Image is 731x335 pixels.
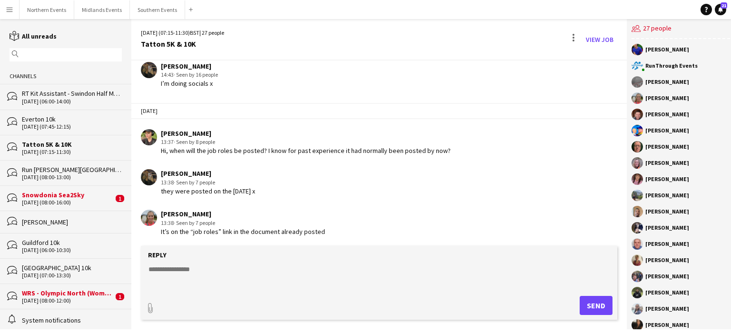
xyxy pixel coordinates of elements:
[645,79,689,85] div: [PERSON_NAME]
[580,296,612,315] button: Send
[22,272,122,279] div: [DATE] (07:00-13:30)
[174,71,218,78] span: · Seen by 16 people
[148,251,167,259] label: Reply
[22,149,122,155] div: [DATE] (07:15-11:30)
[161,210,325,218] div: [PERSON_NAME]
[22,191,113,199] div: Snowdonia Sea2Sky
[161,169,255,178] div: [PERSON_NAME]
[721,2,727,9] span: 21
[116,195,124,202] span: 1
[22,289,113,297] div: WRS - Olympic North (Women Only)
[22,89,122,98] div: RT Kit Assistant - Swindon Half Marathon
[22,123,122,130] div: [DATE] (07:45-12:15)
[645,95,689,101] div: [PERSON_NAME]
[190,29,199,36] span: BST
[116,293,124,300] span: 1
[161,138,451,146] div: 13:37
[645,63,698,69] div: RunThrough Events
[141,40,224,48] div: Tatton 5K & 10K
[161,79,218,88] div: I’m doing socials x
[10,32,57,41] a: All unreads
[645,225,689,231] div: [PERSON_NAME]
[645,144,689,150] div: [PERSON_NAME]
[632,19,730,39] div: 27 people
[161,227,325,236] div: It’s on the “job roles” link in the document already posted
[22,140,122,149] div: Tatton 5K & 10K
[22,165,122,174] div: Run [PERSON_NAME][GEOGRAPHIC_DATA]
[645,128,689,133] div: [PERSON_NAME]
[22,297,113,304] div: [DATE] (08:00-12:00)
[22,115,122,123] div: Everton 10k
[22,247,122,254] div: [DATE] (06:00-10:30)
[161,187,255,195] div: they were posted on the [DATE] x
[645,322,689,328] div: [PERSON_NAME]
[131,103,627,119] div: [DATE]
[715,4,726,15] a: 21
[161,178,255,187] div: 13:38
[161,62,218,71] div: [PERSON_NAME]
[22,218,122,226] div: [PERSON_NAME]
[645,112,689,117] div: [PERSON_NAME]
[174,219,215,226] span: · Seen by 7 people
[22,264,122,272] div: [GEOGRAPHIC_DATA] 10k
[645,290,689,295] div: [PERSON_NAME]
[645,257,689,263] div: [PERSON_NAME]
[645,47,689,52] div: [PERSON_NAME]
[582,32,617,47] a: View Job
[645,241,689,247] div: [PERSON_NAME]
[141,29,224,37] div: [DATE] (07:15-11:30) | 27 people
[130,0,185,19] button: Southern Events
[161,146,451,155] div: Hi, when will the job roles be posted? I know for past experience it had normally been posted by ...
[74,0,130,19] button: Midlands Events
[22,238,122,247] div: Guildford 10k
[22,98,122,105] div: [DATE] (06:00-14:00)
[645,160,689,166] div: [PERSON_NAME]
[161,129,451,138] div: [PERSON_NAME]
[174,179,215,186] span: · Seen by 7 people
[20,0,74,19] button: Northern Events
[645,209,689,214] div: [PERSON_NAME]
[174,138,215,145] span: · Seen by 8 people
[22,174,122,181] div: [DATE] (08:00-13:00)
[645,193,689,198] div: [PERSON_NAME]
[645,306,689,312] div: [PERSON_NAME]
[161,71,218,79] div: 14:43
[645,274,689,279] div: [PERSON_NAME]
[22,199,113,206] div: [DATE] (08:00-16:00)
[22,316,122,325] div: System notifications
[645,176,689,182] div: [PERSON_NAME]
[161,219,325,227] div: 13:38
